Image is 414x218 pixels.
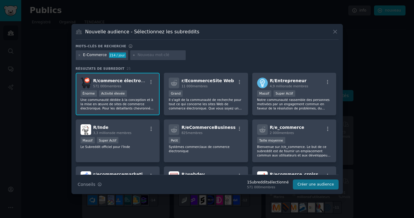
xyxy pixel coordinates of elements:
div: 571 000 membres [247,185,289,189]
h3: MOTS-CLÉS DE RECHERCHE [76,44,126,48]
span: RÉSULTATS DE SUBREDDIT [76,66,125,71]
div: Super Actif [97,137,119,143]
button: Créer une audience [293,179,338,190]
img: Inde [81,124,91,135]
span: R/ eCommerceBusiness [181,125,236,130]
div: Super Actif [273,90,295,97]
div: Petit [169,137,180,143]
span: r/ EcommerceSite Web [181,78,234,83]
div: Massif [257,90,271,97]
div: Taille moyenne [257,137,285,143]
div: E-Commerce [83,52,107,58]
span: R/ Entrepreneur [270,78,306,83]
div: Grand [169,90,183,97]
div: Massif [81,137,95,143]
span: 11 000 membres [181,84,207,88]
img: Entrepreneur [257,78,268,88]
h3: Nouvelle audience - Sélectionnez les subreddits [85,29,199,35]
p: Bienvenue sur /r/e_commerce. Le but de ce subreddit est de fournir un emplacement commun aux util... [257,145,332,157]
input: Nouveau mot-clé [137,52,184,58]
p: Le Subreddit officiel pour l'Inde [81,145,155,149]
div: Énorme [81,90,97,97]
span: 825 membres [181,131,203,135]
span: R/ webdev [181,172,205,177]
span: 25 [127,67,131,70]
img: marketing de commerce électronique [81,171,91,182]
span: R/ ecommerce_croissance [270,172,330,177]
p: Notre communauté rassemble des personnes motivées par un engagement commun en faveur de la résolu... [257,98,332,110]
p: Une communauté dédiée à la conception et à la mise en œuvre de sites de commerce électronique. Po... [81,98,155,110]
img: déverveur web [169,171,179,182]
img: ecommerce_croissance [257,171,268,182]
div: 214 / jour [109,52,126,58]
span: R/ e_commerce [270,125,304,130]
button: Conseils [76,179,104,190]
span: R/ commerce électronique [93,78,154,83]
span: 3,3 millions de membres [93,131,132,135]
span: 4,9 millions de membres [270,84,308,88]
div: Activité élevée [99,90,127,97]
img: E-commerce [81,78,91,88]
p: Il s'agit de la communauté de recherche pour tout ce qui concerne les sites Web de commerce élect... [169,98,243,110]
span: Conseils [78,181,95,188]
p: Systèmes commerciaux de commerce électronique [169,145,243,153]
span: r/ ecommercemarketing [93,172,149,177]
div: 1 Subreddit sélectionné [247,180,289,185]
span: 571 000 membres [93,84,121,88]
span: R/ Inde [93,125,109,130]
span: 2 000 membres [270,131,294,135]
